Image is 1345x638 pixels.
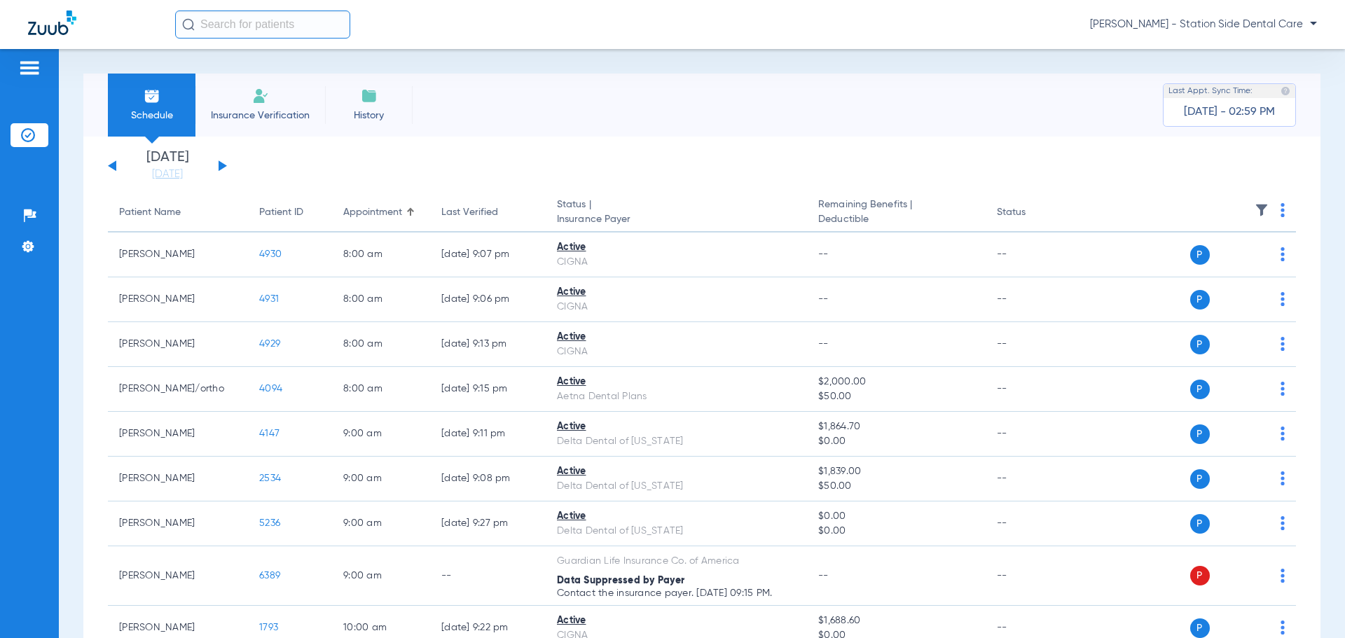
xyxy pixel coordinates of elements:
[1184,105,1275,119] span: [DATE] - 02:59 PM
[144,88,160,104] img: Schedule
[818,479,974,494] span: $50.00
[332,457,430,501] td: 9:00 AM
[818,339,829,349] span: --
[332,501,430,546] td: 9:00 AM
[175,11,350,39] input: Search for patients
[259,205,303,220] div: Patient ID
[119,205,181,220] div: Patient Name
[1281,427,1285,441] img: group-dot-blue.svg
[430,501,546,546] td: [DATE] 9:27 PM
[119,205,237,220] div: Patient Name
[1281,247,1285,261] img: group-dot-blue.svg
[818,249,829,259] span: --
[108,277,248,322] td: [PERSON_NAME]
[1190,514,1210,534] span: P
[557,509,796,524] div: Active
[259,384,282,394] span: 4094
[557,345,796,359] div: CIGNA
[557,524,796,539] div: Delta Dental of [US_STATE]
[986,367,1080,412] td: --
[546,193,807,233] th: Status |
[108,546,248,606] td: [PERSON_NAME]
[206,109,315,123] span: Insurance Verification
[332,277,430,322] td: 8:00 AM
[818,613,974,628] span: $1,688.60
[332,233,430,277] td: 8:00 AM
[1090,18,1317,32] span: [PERSON_NAME] - Station Side Dental Care
[1281,569,1285,583] img: group-dot-blue.svg
[332,412,430,457] td: 9:00 AM
[441,205,498,220] div: Last Verified
[108,367,248,412] td: [PERSON_NAME]/ortho
[1168,84,1253,98] span: Last Appt. Sync Time:
[986,412,1080,457] td: --
[1281,620,1285,634] img: group-dot-blue.svg
[182,18,195,31] img: Search Icon
[557,588,796,598] p: Contact the insurance payer. [DATE] 09:15 PM.
[1255,203,1269,217] img: filter.svg
[259,294,279,304] span: 4931
[557,285,796,300] div: Active
[18,60,41,76] img: hamburger-icon
[557,434,796,449] div: Delta Dental of [US_STATE]
[557,389,796,404] div: Aetna Dental Plans
[332,546,430,606] td: 9:00 AM
[430,277,546,322] td: [DATE] 9:06 PM
[557,255,796,270] div: CIGNA
[1190,469,1210,489] span: P
[818,571,829,581] span: --
[818,434,974,449] span: $0.00
[1190,335,1210,354] span: P
[332,367,430,412] td: 8:00 AM
[336,109,402,123] span: History
[361,88,378,104] img: History
[1190,618,1210,638] span: P
[986,457,1080,501] td: --
[818,419,974,434] span: $1,864.70
[343,205,419,220] div: Appointment
[1190,566,1210,585] span: P
[986,277,1080,322] td: --
[1190,245,1210,265] span: P
[259,623,278,632] span: 1793
[28,11,76,35] img: Zuub Logo
[1281,382,1285,396] img: group-dot-blue.svg
[557,240,796,255] div: Active
[1190,290,1210,310] span: P
[818,212,974,227] span: Deductible
[557,330,796,345] div: Active
[557,554,796,569] div: Guardian Life Insurance Co. of America
[118,109,185,123] span: Schedule
[818,375,974,389] span: $2,000.00
[818,524,974,539] span: $0.00
[1281,337,1285,351] img: group-dot-blue.svg
[108,457,248,501] td: [PERSON_NAME]
[259,571,280,581] span: 6389
[986,193,1080,233] th: Status
[259,429,280,438] span: 4147
[557,464,796,479] div: Active
[259,205,321,220] div: Patient ID
[986,501,1080,546] td: --
[125,151,209,181] li: [DATE]
[557,300,796,314] div: CIGNA
[818,389,974,404] span: $50.00
[108,501,248,546] td: [PERSON_NAME]
[332,322,430,367] td: 8:00 AM
[986,322,1080,367] td: --
[557,613,796,628] div: Active
[557,419,796,434] div: Active
[430,546,546,606] td: --
[1190,380,1210,399] span: P
[259,473,281,483] span: 2534
[1281,471,1285,485] img: group-dot-blue.svg
[430,322,546,367] td: [DATE] 9:13 PM
[430,367,546,412] td: [DATE] 9:15 PM
[1281,86,1290,96] img: last sync help info
[818,464,974,479] span: $1,839.00
[807,193,985,233] th: Remaining Benefits |
[557,479,796,494] div: Delta Dental of [US_STATE]
[1281,516,1285,530] img: group-dot-blue.svg
[441,205,534,220] div: Last Verified
[430,457,546,501] td: [DATE] 9:08 PM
